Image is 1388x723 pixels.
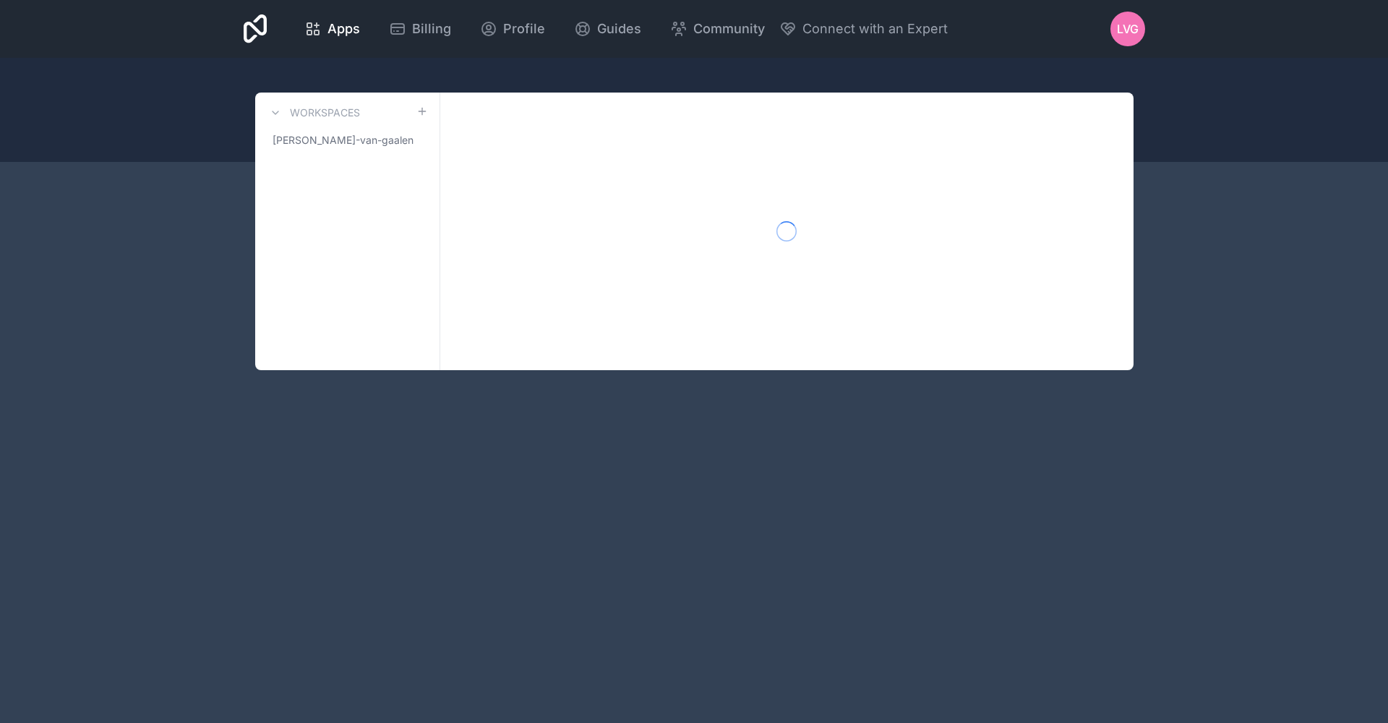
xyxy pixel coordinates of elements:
[562,13,653,45] a: Guides
[290,106,360,120] h3: Workspaces
[327,19,360,39] span: Apps
[1117,20,1139,38] span: LvG
[377,13,463,45] a: Billing
[503,19,545,39] span: Profile
[412,19,451,39] span: Billing
[273,133,414,147] span: [PERSON_NAME]-van-gaalen
[468,13,557,45] a: Profile
[267,127,428,153] a: [PERSON_NAME]-van-gaalen
[693,19,765,39] span: Community
[597,19,641,39] span: Guides
[293,13,372,45] a: Apps
[659,13,776,45] a: Community
[267,104,360,121] a: Workspaces
[779,19,948,39] button: Connect with an Expert
[802,19,948,39] span: Connect with an Expert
